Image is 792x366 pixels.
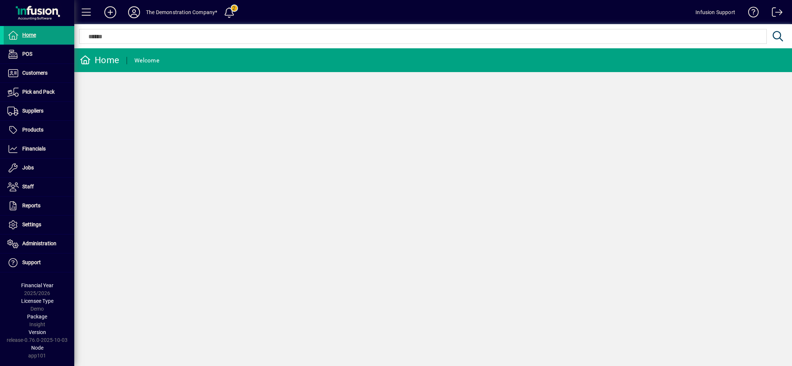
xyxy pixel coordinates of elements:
a: Customers [4,64,74,82]
div: Infusion Support [695,6,735,18]
span: Customers [22,70,48,76]
a: Support [4,253,74,272]
span: Home [22,32,36,38]
a: Reports [4,197,74,215]
a: Jobs [4,159,74,177]
span: Licensee Type [21,298,53,304]
span: Suppliers [22,108,43,114]
span: Version [29,329,46,335]
span: POS [22,51,32,57]
span: Financials [22,146,46,152]
span: Jobs [22,165,34,171]
a: Staff [4,178,74,196]
span: Staff [22,184,34,190]
span: Settings [22,221,41,227]
span: Support [22,259,41,265]
span: Products [22,127,43,133]
a: Pick and Pack [4,83,74,101]
a: Products [4,121,74,139]
span: Financial Year [21,282,53,288]
div: The Demonstration Company* [146,6,218,18]
div: Home [80,54,119,66]
a: Suppliers [4,102,74,120]
a: Settings [4,216,74,234]
button: Profile [122,6,146,19]
span: Package [27,314,47,320]
span: Node [31,345,43,351]
div: Welcome [134,55,159,67]
a: Administration [4,234,74,253]
span: Reports [22,203,40,208]
span: Pick and Pack [22,89,55,95]
a: Logout [766,1,783,26]
a: Knowledge Base [743,1,759,26]
a: POS [4,45,74,64]
span: Administration [22,240,56,246]
a: Financials [4,140,74,158]
button: Add [98,6,122,19]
